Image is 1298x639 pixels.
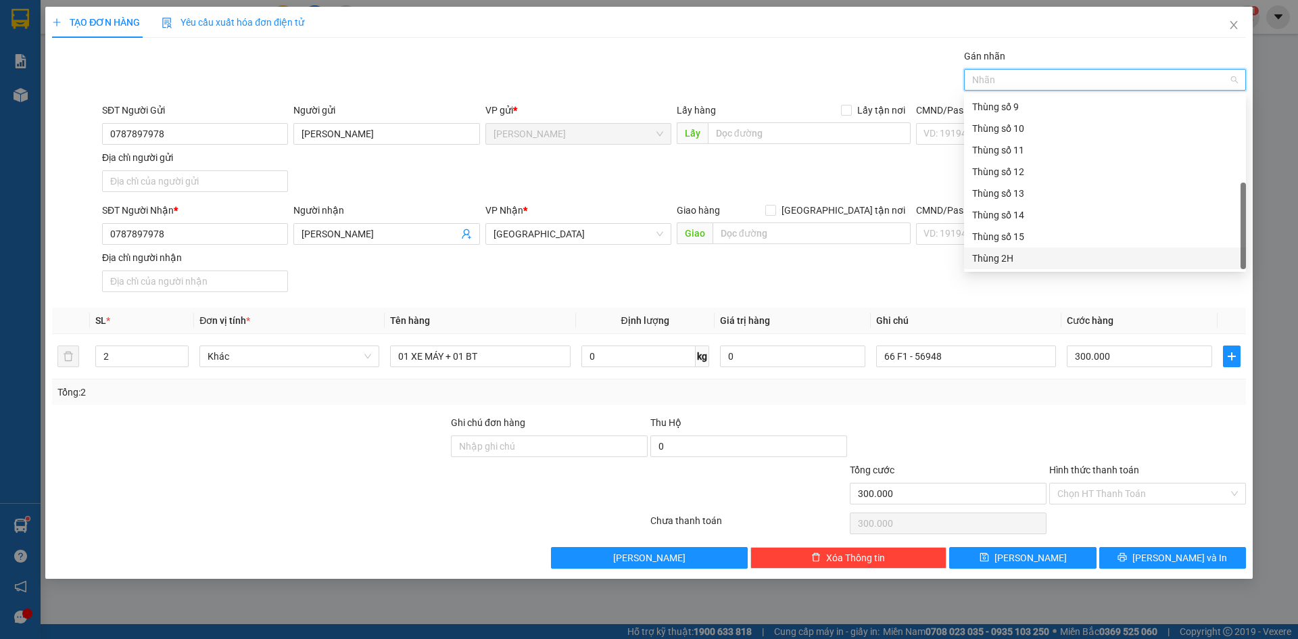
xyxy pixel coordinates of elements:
[102,250,288,265] div: Địa chỉ người nhận
[964,139,1246,161] div: Thùng số 11
[293,103,479,118] div: Người gửi
[1215,7,1253,45] button: Close
[494,124,663,144] span: Cao Lãnh
[964,51,1005,62] label: Gán nhãn
[916,203,1102,218] div: CMND/Passport
[57,346,79,367] button: delete
[102,203,288,218] div: SĐT Người Nhận
[52,17,140,28] span: TẠO ĐƠN HÀNG
[461,229,472,239] span: user-add
[162,18,172,28] img: icon
[390,346,570,367] input: VD: Bàn, Ghế
[972,229,1238,244] div: Thùng số 15
[876,346,1056,367] input: Ghi Chú
[494,224,663,244] span: Sài Gòn
[677,105,716,116] span: Lấy hàng
[451,417,525,428] label: Ghi chú đơn hàng
[613,550,686,565] span: [PERSON_NAME]
[1099,547,1246,569] button: printer[PERSON_NAME] và In
[1049,465,1139,475] label: Hình thức thanh toán
[677,122,708,144] span: Lấy
[852,103,911,118] span: Lấy tận nơi
[451,435,648,457] input: Ghi chú đơn hàng
[972,164,1238,179] div: Thùng số 12
[972,208,1238,222] div: Thùng số 14
[972,121,1238,136] div: Thùng số 10
[621,315,669,326] span: Định lượng
[390,315,430,326] span: Tên hàng
[649,513,848,537] div: Chưa thanh toán
[750,547,947,569] button: deleteXóa Thông tin
[485,103,671,118] div: VP gửi
[713,222,911,244] input: Dọc đường
[293,203,479,218] div: Người nhận
[871,308,1061,334] th: Ghi chú
[1132,550,1227,565] span: [PERSON_NAME] và In
[199,315,250,326] span: Đơn vị tính
[1067,315,1113,326] span: Cước hàng
[964,226,1246,247] div: Thùng số 15
[850,465,894,475] span: Tổng cước
[1223,346,1241,367] button: plus
[57,385,501,400] div: Tổng: 2
[485,205,523,216] span: VP Nhận
[720,315,770,326] span: Giá trị hàng
[980,552,989,563] span: save
[811,552,821,563] span: delete
[208,346,371,366] span: Khác
[994,550,1067,565] span: [PERSON_NAME]
[102,270,288,292] input: Địa chỉ của người nhận
[949,547,1096,569] button: save[PERSON_NAME]
[916,103,1102,118] div: CMND/Passport
[826,550,885,565] span: Xóa Thông tin
[964,183,1246,204] div: Thùng số 13
[972,99,1238,114] div: Thùng số 9
[696,346,709,367] span: kg
[720,346,865,367] input: 0
[964,118,1246,139] div: Thùng số 10
[964,96,1246,118] div: Thùng số 9
[1228,20,1239,30] span: close
[776,203,911,218] span: [GEOGRAPHIC_DATA] tận nơi
[102,170,288,192] input: Địa chỉ của người gửi
[650,417,681,428] span: Thu Hộ
[972,143,1238,158] div: Thùng số 11
[972,72,975,88] input: Gán nhãn
[52,18,62,27] span: plus
[677,205,720,216] span: Giao hàng
[964,247,1246,269] div: Thùng 2H
[162,17,304,28] span: Yêu cầu xuất hóa đơn điện tử
[1224,351,1240,362] span: plus
[551,547,748,569] button: [PERSON_NAME]
[964,204,1246,226] div: Thùng số 14
[677,222,713,244] span: Giao
[95,315,106,326] span: SL
[964,161,1246,183] div: Thùng số 12
[102,150,288,165] div: Địa chỉ người gửi
[972,251,1238,266] div: Thùng 2H
[102,103,288,118] div: SĐT Người Gửi
[708,122,911,144] input: Dọc đường
[1117,552,1127,563] span: printer
[972,186,1238,201] div: Thùng số 13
